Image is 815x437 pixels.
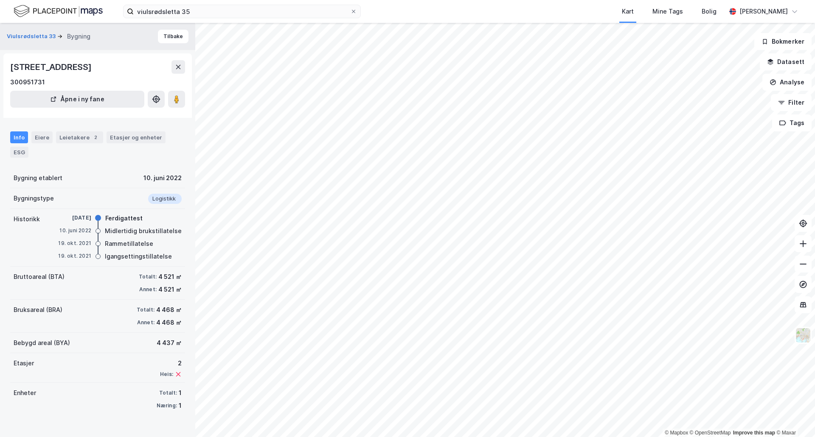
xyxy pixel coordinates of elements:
[57,239,91,247] div: 19. okt. 2021
[10,91,144,108] button: Åpne i ny fane
[652,6,683,17] div: Mine Tags
[160,371,173,378] div: Heis:
[14,272,65,282] div: Bruttoareal (BTA)
[760,53,812,70] button: Datasett
[14,193,54,203] div: Bygningstype
[10,131,28,143] div: Info
[772,114,812,131] button: Tags
[137,319,155,326] div: Annet:
[14,338,70,348] div: Bebygd areal (BYA)
[179,388,182,398] div: 1
[10,147,28,158] div: ESG
[622,6,634,17] div: Kart
[14,4,103,19] img: logo.f888ab2527a4732fd821a326f86c7f29.svg
[137,306,155,313] div: Totalt:
[157,338,182,348] div: 4 437 ㎡
[105,239,153,249] div: Rammetillatelse
[14,388,36,398] div: Enheter
[14,305,62,315] div: Bruksareal (BRA)
[14,173,62,183] div: Bygning etablert
[134,5,350,18] input: Søk på adresse, matrikkel, gårdeiere, leietakere eller personer
[665,430,688,436] a: Mapbox
[105,213,143,223] div: Ferdigattest
[139,273,157,280] div: Totalt:
[7,32,57,41] button: Viulsrødsletta 33
[733,430,775,436] a: Improve this map
[771,94,812,111] button: Filter
[773,396,815,437] iframe: Chat Widget
[739,6,788,17] div: [PERSON_NAME]
[139,286,157,293] div: Annet:
[10,60,93,74] div: [STREET_ADDRESS]
[160,358,182,368] div: 2
[158,272,182,282] div: 4 521 ㎡
[105,251,172,262] div: Igangsettingstillatelse
[158,284,182,295] div: 4 521 ㎡
[56,131,103,143] div: Leietakere
[91,133,100,142] div: 2
[31,131,53,143] div: Eiere
[795,327,811,343] img: Z
[159,390,177,396] div: Totalt:
[179,401,182,411] div: 1
[105,226,182,236] div: Midlertidig brukstillatelse
[754,33,812,50] button: Bokmerker
[158,30,188,43] button: Tilbake
[157,402,177,409] div: Næring:
[67,31,90,42] div: Bygning
[110,134,162,141] div: Etasjer og enheter
[57,227,91,234] div: 10. juni 2022
[14,358,34,368] div: Etasjer
[143,173,182,183] div: 10. juni 2022
[57,252,91,260] div: 19. okt. 2021
[762,74,812,91] button: Analyse
[156,317,182,328] div: 4 468 ㎡
[773,396,815,437] div: Kontrollprogram for chat
[57,214,91,222] div: [DATE]
[690,430,731,436] a: OpenStreetMap
[702,6,717,17] div: Bolig
[10,77,45,87] div: 300951731
[14,214,40,224] div: Historikk
[156,305,182,315] div: 4 468 ㎡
